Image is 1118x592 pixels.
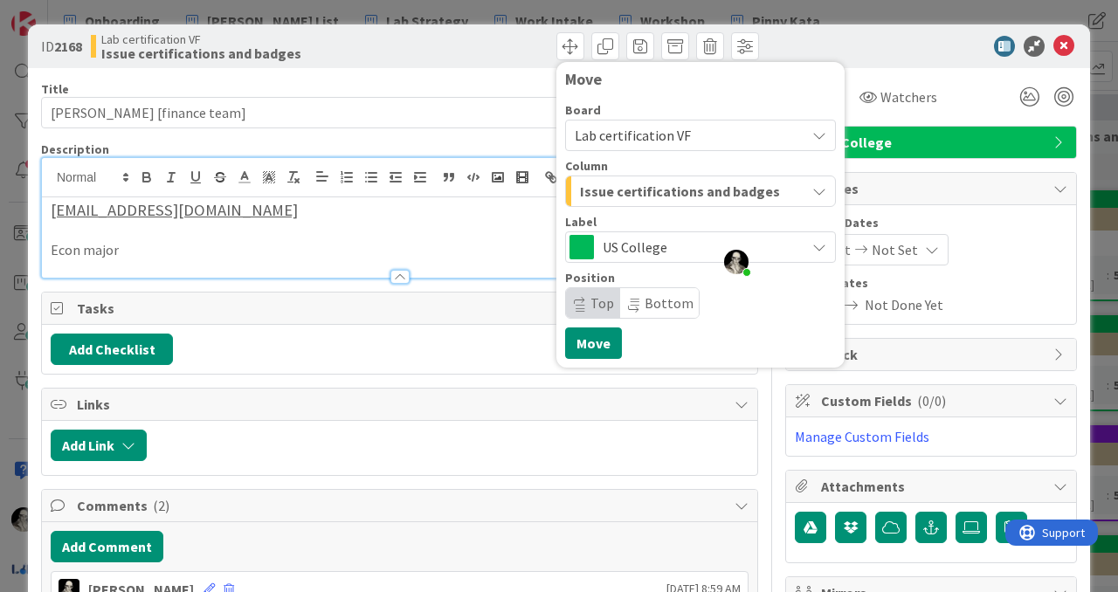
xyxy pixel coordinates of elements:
div: Move [565,71,836,88]
b: 2168 [54,38,82,55]
button: Issue certifications and badges [565,176,836,207]
span: Comments [77,495,726,516]
span: Description [41,141,109,157]
span: Position [565,272,615,284]
span: ID [41,36,82,57]
span: Issue certifications and badges [580,180,780,203]
input: type card name here... [41,97,758,128]
span: Tasks [77,298,726,319]
span: Actual Dates [795,274,1067,293]
span: Planned Dates [795,214,1067,232]
span: Lab certification VF [101,32,301,46]
span: Dates [821,178,1045,199]
span: ( 2 ) [153,497,169,514]
span: Board [565,104,601,116]
span: Custom Fields [821,390,1045,411]
button: Add Link [51,430,147,461]
span: Lab certification VF [575,127,691,144]
a: [EMAIL_ADDRESS][DOMAIN_NAME] [51,200,298,220]
span: Bottom [645,294,694,312]
button: Add Checklist [51,334,173,365]
span: Not Done Yet [865,294,943,315]
p: Econ major [51,240,749,260]
span: ( 0/0 ) [917,392,946,410]
span: US College [603,235,797,259]
button: Add Comment [51,531,163,562]
img: 5slRnFBaanOLW26e9PW3UnY7xOjyexml.jpeg [724,250,749,274]
span: Links [77,394,726,415]
button: Move [565,327,622,359]
span: Attachments [821,476,1045,497]
a: Manage Custom Fields [795,428,929,445]
span: Label [565,216,597,228]
span: Not Set [872,239,918,260]
label: Title [41,81,69,97]
b: Issue certifications and badges [101,46,301,60]
span: Top [590,294,614,312]
span: Support [37,3,79,24]
span: US College [821,132,1045,153]
span: Column [565,160,608,172]
span: Block [821,344,1045,365]
span: Watchers [880,86,937,107]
